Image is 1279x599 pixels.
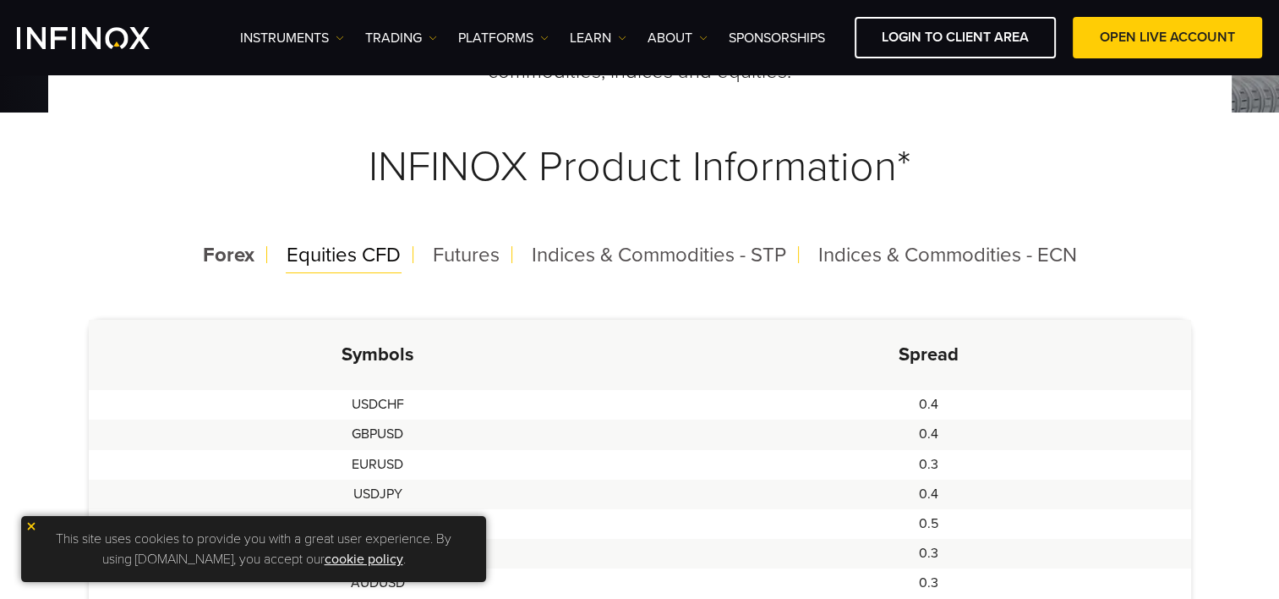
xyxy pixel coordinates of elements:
a: Learn [570,28,626,48]
td: 0.3 [667,450,1191,480]
td: GBPUSD [89,420,667,449]
th: Symbols [89,320,667,390]
a: INFINOX Logo [17,27,189,49]
span: Futures [433,243,500,267]
a: TRADING [365,28,437,48]
td: USDJPY [89,480,667,509]
a: cookie policy [325,551,403,568]
a: OPEN LIVE ACCOUNT [1073,17,1262,58]
td: 0.4 [667,390,1191,420]
td: USDCHF [89,390,667,420]
td: AUDUSD [89,569,667,598]
p: This site uses cookies to provide you with a great user experience. By using [DOMAIN_NAME], you a... [30,525,478,574]
td: USDCAD [89,509,667,539]
span: Indices & Commodities - ECN [818,243,1077,267]
td: 0.5 [667,509,1191,539]
td: 0.3 [667,539,1191,569]
a: LOGIN TO CLIENT AREA [855,17,1056,58]
img: yellow close icon [25,520,37,532]
span: Indices & Commodities - STP [532,243,786,267]
td: EURUSD [89,450,667,480]
a: SPONSORSHIPS [729,28,825,48]
a: ABOUT [648,28,708,48]
span: Forex [203,243,254,267]
td: 0.4 [667,420,1191,449]
td: 0.3 [667,569,1191,598]
a: Instruments [240,28,344,48]
th: Spread [667,320,1191,390]
h3: INFINOX Product Information* [89,101,1191,234]
a: PLATFORMS [458,28,549,48]
td: 0.4 [667,480,1191,509]
span: Equities CFD [287,243,401,267]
